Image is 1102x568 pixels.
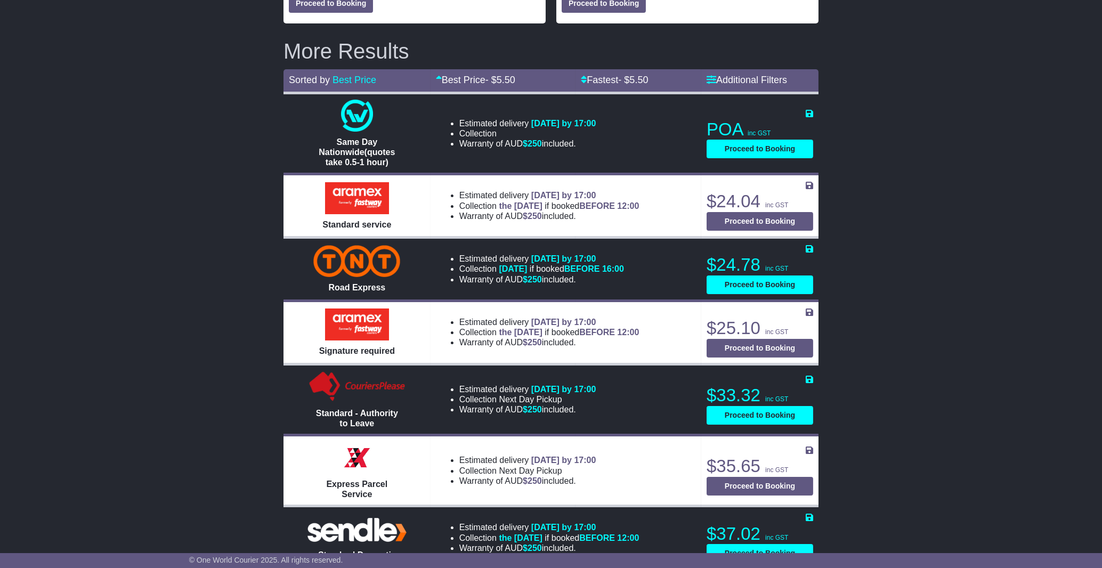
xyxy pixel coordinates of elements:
span: inc GST [765,395,788,403]
li: Warranty of AUD included. [459,476,596,486]
p: $25.10 [707,318,813,339]
span: 250 [528,405,542,414]
p: $24.04 [707,191,813,212]
span: $ [523,476,542,485]
span: BEFORE [579,201,615,210]
span: 12:00 [617,201,639,210]
span: if booked [499,264,623,273]
li: Estimated delivery [459,190,639,200]
span: © One World Courier 2025. All rights reserved. [189,556,343,564]
span: Same Day Nationwide(quotes take 0.5-1 hour) [319,137,395,167]
span: $ [523,338,542,347]
span: $ [523,275,542,284]
a: Best Price [333,75,376,85]
li: Estimated delivery [459,522,639,532]
p: $33.32 [707,385,813,406]
span: [DATE] by 17:00 [531,523,596,532]
span: Road Express [328,283,385,292]
span: Signature required [319,346,395,355]
img: Aramex: Signature required [325,309,389,340]
span: 5.50 [497,75,515,85]
span: 250 [528,212,542,221]
span: [DATE] by 17:00 [531,119,596,128]
span: if booked [499,533,639,542]
li: Collection [459,327,639,337]
li: Estimated delivery [459,455,596,465]
li: Warranty of AUD included. [459,274,624,285]
a: Additional Filters [707,75,787,85]
span: $ [523,543,542,553]
span: inc GST [765,201,788,209]
span: inc GST [765,534,788,541]
span: 12:00 [617,328,639,337]
li: Estimated delivery [459,118,596,128]
li: Collection [459,264,624,274]
button: Proceed to Booking [707,477,813,496]
li: Collection [459,394,596,404]
span: $ [523,405,542,414]
button: Proceed to Booking [707,406,813,425]
li: Collection [459,128,596,139]
li: Estimated delivery [459,384,596,394]
a: Best Price- $5.50 [436,75,515,85]
li: Collection [459,466,596,476]
li: Collection [459,201,639,211]
button: Proceed to Booking [707,212,813,231]
img: Sendle: Standard Domestic [304,515,410,545]
span: Standard Domestic [318,550,396,559]
button: Proceed to Booking [707,275,813,294]
span: 12:00 [617,533,639,542]
span: - $ [618,75,648,85]
span: [DATE] by 17:00 [531,191,596,200]
span: BEFORE [579,328,615,337]
span: [DATE] by 17:00 [531,385,596,394]
span: Express Parcel Service [326,480,387,499]
img: One World Courier: Same Day Nationwide(quotes take 0.5-1 hour) [341,100,373,132]
h2: More Results [283,39,819,63]
p: $24.78 [707,254,813,275]
span: Next Day Pickup [499,466,562,475]
span: the [DATE] [499,328,542,337]
span: Standard service [322,220,391,229]
p: POA [707,119,813,140]
span: [DATE] [499,264,527,273]
a: Fastest- $5.50 [581,75,648,85]
li: Warranty of AUD included. [459,543,639,553]
li: Warranty of AUD included. [459,211,639,221]
span: 250 [528,543,542,553]
span: the [DATE] [499,533,542,542]
span: inc GST [765,265,788,272]
span: BEFORE [579,533,615,542]
span: 16:00 [602,264,624,273]
li: Warranty of AUD included. [459,139,596,149]
img: Couriers Please: Standard - Authority to Leave [307,371,408,403]
span: $ [523,139,542,148]
span: 5.50 [629,75,648,85]
span: inc GST [765,466,788,474]
span: [DATE] by 17:00 [531,318,596,327]
span: if booked [499,328,639,337]
li: Estimated delivery [459,254,624,264]
span: [DATE] by 17:00 [531,456,596,465]
span: BEFORE [564,264,600,273]
span: - $ [485,75,515,85]
span: inc GST [765,328,788,336]
span: 250 [528,476,542,485]
span: Next Day Pickup [499,395,562,404]
button: Proceed to Booking [707,339,813,358]
span: $ [523,212,542,221]
span: the [DATE] [499,201,542,210]
span: 250 [528,275,542,284]
img: TNT Domestic: Road Express [313,245,400,277]
li: Estimated delivery [459,317,639,327]
button: Proceed to Booking [707,544,813,563]
span: Sorted by [289,75,330,85]
img: Border Express: Express Parcel Service [341,442,373,474]
li: Warranty of AUD included. [459,404,596,415]
span: inc GST [748,129,771,137]
button: Proceed to Booking [707,140,813,158]
span: Standard - Authority to Leave [316,409,398,428]
p: $35.65 [707,456,813,477]
p: $37.02 [707,523,813,545]
img: Aramex: Standard service [325,182,389,214]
